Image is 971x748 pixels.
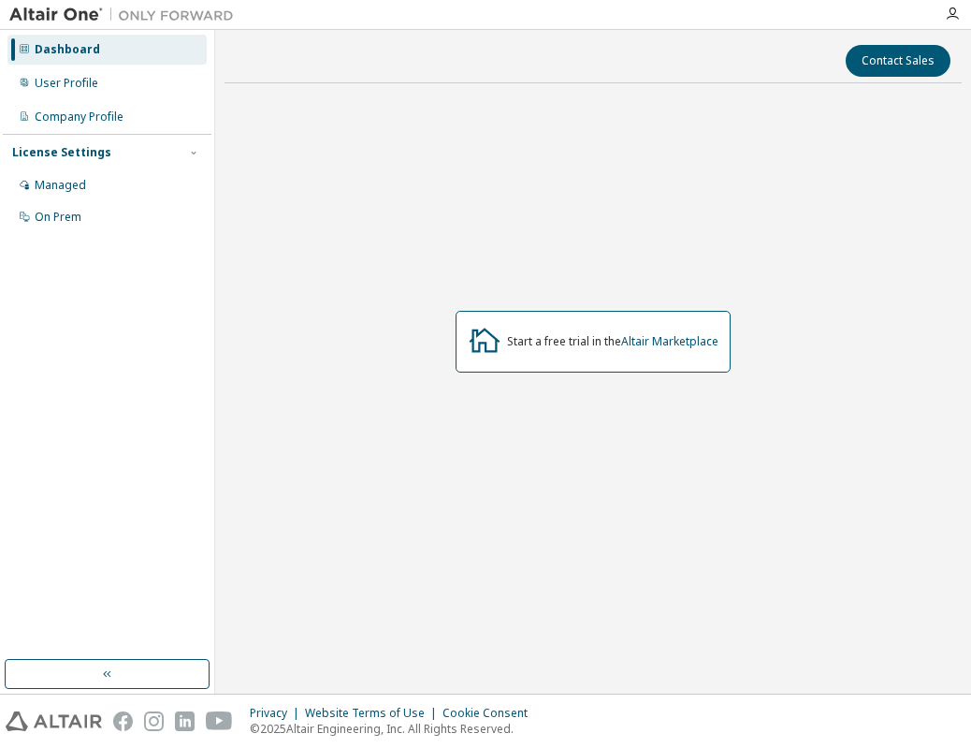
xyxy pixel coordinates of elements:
img: Altair One [9,6,243,24]
div: User Profile [35,76,98,91]
img: youtube.svg [206,711,233,731]
a: Altair Marketplace [621,333,718,349]
div: Website Terms of Use [305,706,442,721]
p: © 2025 Altair Engineering, Inc. All Rights Reserved. [250,721,539,737]
div: Dashboard [35,42,100,57]
img: facebook.svg [113,711,133,731]
div: Cookie Consent [442,706,539,721]
img: linkedin.svg [175,711,195,731]
div: On Prem [35,210,81,225]
img: altair_logo.svg [6,711,102,731]
div: Company Profile [35,110,123,125]
img: instagram.svg [144,711,164,731]
div: License Settings [12,145,111,160]
div: Privacy [250,706,305,721]
div: Managed [35,178,86,193]
button: Contact Sales [846,45,950,77]
div: Start a free trial in the [507,334,718,349]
